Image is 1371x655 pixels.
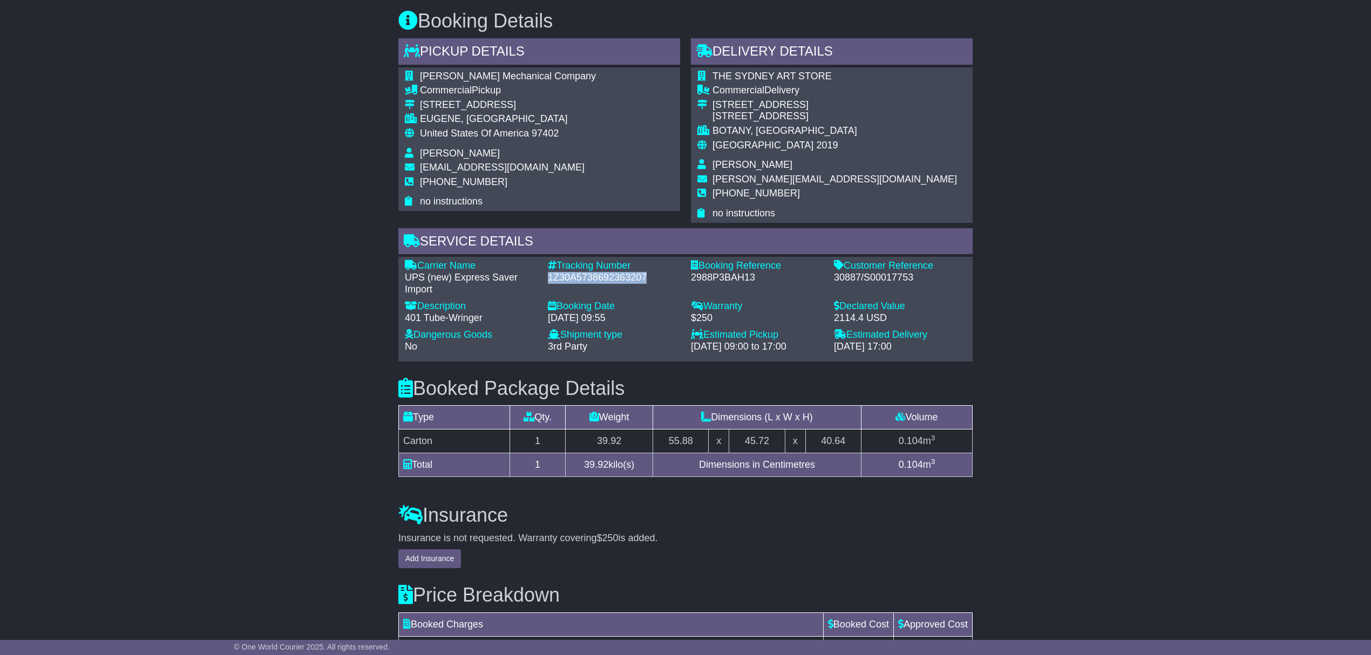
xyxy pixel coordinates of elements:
td: Weight [566,406,653,429]
td: 45.72 [729,429,785,453]
h3: Booked Package Details [398,378,973,399]
div: 30887/S00017753 [834,272,966,284]
div: BOTANY, [GEOGRAPHIC_DATA] [712,125,957,137]
span: [PHONE_NUMBER] [420,176,507,187]
div: Customer Reference [834,260,966,272]
span: 0.104 [899,459,923,470]
td: 39.92 [566,429,653,453]
div: Service Details [398,228,973,257]
td: Volume [861,406,972,429]
div: 401 Tube-Wringer [405,312,537,324]
span: [PERSON_NAME] Mechanical Company [420,71,596,81]
span: [EMAIL_ADDRESS][DOMAIN_NAME] [420,162,585,173]
span: 3rd Party [548,341,587,352]
div: $250 [691,312,823,324]
span: 2019 [816,140,838,151]
td: 40.64 [805,429,861,453]
span: [PHONE_NUMBER] [712,188,800,199]
div: 1Z30A5738692363207 [548,272,680,284]
span: Commercial [420,85,472,95]
div: [DATE] 09:55 [548,312,680,324]
div: Booking Date [548,301,680,312]
span: [PERSON_NAME] [420,148,500,159]
h3: Booking Details [398,10,973,32]
div: Tracking Number [548,260,680,272]
td: Dimensions (L x W x H) [653,406,861,429]
span: No [405,341,417,352]
td: 1 [510,429,566,453]
td: Booked Charges [399,612,824,636]
div: Delivery [712,85,957,97]
div: Delivery Details [691,38,973,67]
div: 2114.4 USD [834,312,966,324]
h3: Insurance [398,504,973,526]
span: 39.92 [584,459,608,470]
span: no instructions [420,196,483,207]
div: Declared Value [834,301,966,312]
div: Pickup Details [398,38,680,67]
td: x [785,429,805,453]
td: Qty. [510,406,566,429]
td: Carton [399,429,510,453]
span: 0.104 [899,435,923,446]
div: EUGENE, [GEOGRAPHIC_DATA] [420,113,596,125]
span: United States Of America [420,128,529,139]
sup: 3 [931,434,935,442]
div: Dangerous Goods [405,329,537,341]
div: 2988P3BAH13 [691,272,823,284]
span: [PERSON_NAME] [712,159,792,170]
div: [STREET_ADDRESS] [420,99,596,111]
div: Warranty [691,301,823,312]
td: m [861,453,972,477]
div: Booking Reference [691,260,823,272]
div: Shipment type [548,329,680,341]
td: m [861,429,972,453]
button: Add Insurance [398,549,461,568]
span: © One World Courier 2025. All rights reserved. [234,643,390,651]
td: kilo(s) [566,453,653,477]
div: Insurance is not requested. Warranty covering is added. [398,533,973,544]
td: Dimensions in Centimetres [653,453,861,477]
div: Pickup [420,85,596,97]
div: [STREET_ADDRESS] [712,111,957,122]
div: [DATE] 17:00 [834,341,966,353]
div: [DATE] 09:00 to 17:00 [691,341,823,353]
div: Estimated Delivery [834,329,966,341]
td: 55.88 [653,429,709,453]
td: Total [399,453,510,477]
div: [STREET_ADDRESS] [712,99,957,111]
div: Description [405,301,537,312]
td: x [709,429,729,453]
sup: 3 [931,458,935,466]
td: Booked Cost [823,612,893,636]
td: Type [399,406,510,429]
div: Estimated Pickup [691,329,823,341]
div: Carrier Name [405,260,537,272]
span: THE SYDNEY ART STORE [712,71,832,81]
span: [PERSON_NAME][EMAIL_ADDRESS][DOMAIN_NAME] [712,174,957,185]
span: $250 [597,533,619,543]
td: Approved Cost [893,612,972,636]
span: 97402 [532,128,559,139]
span: [GEOGRAPHIC_DATA] [712,140,813,151]
span: Commercial [712,85,764,95]
h3: Price Breakdown [398,584,973,606]
div: UPS (new) Express Saver Import [405,272,537,295]
td: 1 [510,453,566,477]
span: no instructions [712,208,775,219]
